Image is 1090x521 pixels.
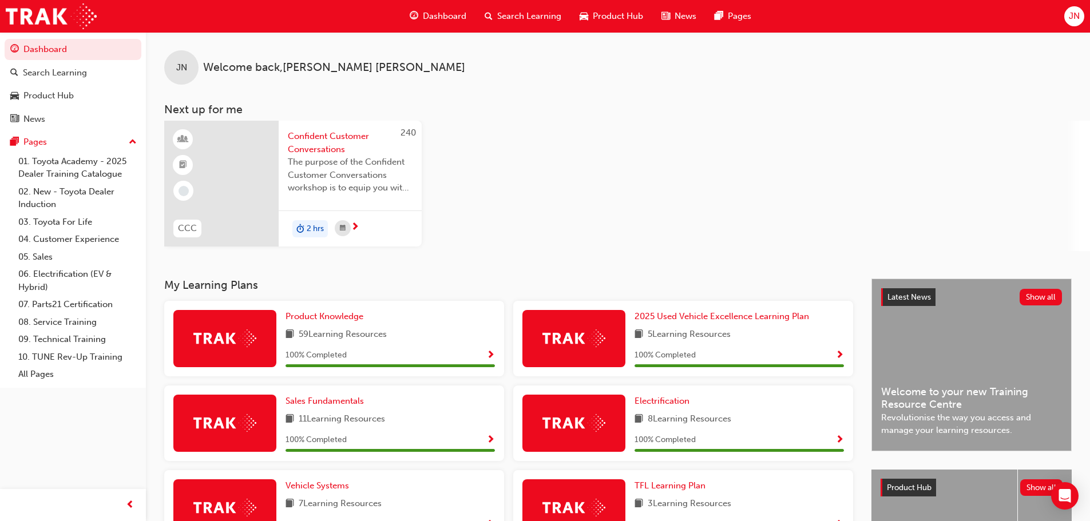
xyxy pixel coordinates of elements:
span: The purpose of the Confident Customer Conversations workshop is to equip you with tools to commun... [288,156,413,194]
span: news-icon [661,9,670,23]
a: 09. Technical Training [14,331,141,348]
span: Pages [728,10,751,23]
a: 02. New - Toyota Dealer Induction [14,183,141,213]
a: 10. TUNE Rev-Up Training [14,348,141,366]
span: 7 Learning Resources [299,497,382,511]
span: Welcome to your new Training Resource Centre [881,385,1062,411]
a: 06. Electrification (EV & Hybrid) [14,265,141,296]
h3: My Learning Plans [164,279,853,292]
div: Search Learning [23,66,87,79]
a: Search Learning [5,62,141,83]
span: news-icon [10,114,19,125]
span: 240 [401,128,416,138]
a: Sales Fundamentals [286,395,368,408]
a: Latest NewsShow allWelcome to your new Training Resource CentreRevolutionise the way you access a... [871,279,1072,451]
span: 59 Learning Resources [299,328,387,342]
span: Product Hub [887,483,932,492]
span: duration-icon [296,221,304,236]
a: TFL Learning Plan [635,479,710,492]
span: book-icon [635,328,643,342]
span: book-icon [635,412,643,427]
span: calendar-icon [340,221,346,236]
img: Trak [542,499,605,516]
span: Show Progress [486,351,495,361]
span: Product Hub [593,10,643,23]
a: 08. Service Training [14,313,141,331]
span: 5 Learning Resources [648,328,731,342]
span: prev-icon [126,498,134,512]
a: News [5,109,141,130]
span: Sales Fundamentals [286,396,364,406]
span: car-icon [10,91,19,101]
span: 100 % Completed [286,349,347,362]
a: Vehicle Systems [286,479,354,492]
button: Pages [5,132,141,153]
span: book-icon [635,497,643,511]
a: 2025 Used Vehicle Excellence Learning Plan [635,310,814,323]
div: Open Intercom Messenger [1051,482,1079,510]
span: Show Progress [486,435,495,446]
img: Trak [193,499,256,516]
span: pages-icon [715,9,723,23]
span: 3 Learning Resources [648,497,731,511]
span: book-icon [286,412,294,427]
span: search-icon [10,68,18,78]
span: 2 hrs [307,222,324,236]
span: pages-icon [10,137,19,148]
div: Pages [23,136,47,149]
span: 100 % Completed [635,349,696,362]
span: guage-icon [10,45,19,55]
a: Electrification [635,395,694,408]
a: Product Knowledge [286,310,368,323]
a: Product Hub [5,85,141,106]
span: JN [176,61,187,74]
span: car-icon [580,9,588,23]
a: Latest NewsShow all [881,288,1062,307]
span: News [675,10,696,23]
img: Trak [193,329,256,347]
span: 2025 Used Vehicle Excellence Learning Plan [635,311,809,321]
span: Revolutionise the way you access and manage your learning resources. [881,411,1062,437]
button: Show Progress [835,348,844,363]
a: 240CCCConfident Customer ConversationsThe purpose of the Confident Customer Conversations worksho... [164,121,422,246]
span: 100 % Completed [635,433,696,447]
span: Welcome back , [PERSON_NAME] [PERSON_NAME] [203,61,465,74]
span: CCC [178,222,197,235]
span: JN [1069,10,1080,23]
img: Trak [6,3,97,29]
img: Trak [542,329,605,347]
span: guage-icon [410,9,418,23]
span: up-icon [129,135,137,150]
a: Product HubShow all [881,479,1063,497]
img: Trak [193,414,256,432]
span: 8 Learning Resources [648,412,731,427]
button: Show all [1020,289,1063,305]
div: News [23,113,45,126]
a: news-iconNews [652,5,705,28]
a: guage-iconDashboard [401,5,475,28]
a: 01. Toyota Academy - 2025 Dealer Training Catalogue [14,153,141,183]
span: Product Knowledge [286,311,363,321]
span: learningRecordVerb_NONE-icon [179,186,189,196]
span: book-icon [286,497,294,511]
span: TFL Learning Plan [635,480,705,491]
span: 11 Learning Resources [299,412,385,427]
span: Show Progress [835,435,844,446]
span: book-icon [286,328,294,342]
a: All Pages [14,365,141,383]
button: Show Progress [486,433,495,447]
a: 03. Toyota For Life [14,213,141,231]
span: booktick-icon [179,158,187,173]
span: Show Progress [835,351,844,361]
span: Search Learning [497,10,561,23]
span: Dashboard [423,10,466,23]
div: Product Hub [23,89,74,102]
button: Show Progress [835,433,844,447]
a: car-iconProduct Hub [570,5,652,28]
a: 04. Customer Experience [14,230,141,248]
img: Trak [542,414,605,432]
span: Electrification [635,396,689,406]
a: 07. Parts21 Certification [14,296,141,313]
